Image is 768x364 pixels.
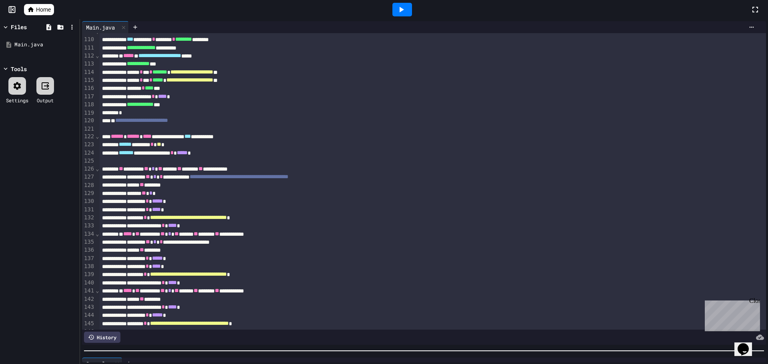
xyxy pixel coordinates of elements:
[82,222,95,230] div: 133
[82,311,95,319] div: 144
[82,125,95,133] div: 121
[11,65,27,73] div: Tools
[82,295,95,303] div: 142
[82,165,95,173] div: 126
[82,246,95,254] div: 136
[82,181,95,189] div: 128
[82,44,95,52] div: 111
[6,97,28,104] div: Settings
[82,320,95,328] div: 145
[82,101,95,109] div: 118
[82,157,95,165] div: 125
[24,4,54,15] a: Home
[82,109,95,117] div: 119
[95,52,99,59] span: Fold line
[95,287,99,294] span: Fold line
[36,6,51,14] span: Home
[82,36,95,44] div: 110
[82,149,95,157] div: 124
[82,287,95,295] div: 141
[734,332,760,356] iframe: chat widget
[702,297,760,331] iframe: chat widget
[84,332,120,343] div: History
[37,97,54,104] div: Output
[82,93,95,101] div: 117
[3,3,55,51] div: Chat with us now!Close
[82,303,95,311] div: 143
[14,41,77,49] div: Main.java
[95,133,99,139] span: Fold line
[82,23,119,32] div: Main.java
[82,197,95,205] div: 130
[82,60,95,68] div: 113
[82,271,95,278] div: 139
[82,21,129,33] div: Main.java
[95,165,99,172] span: Fold line
[82,328,95,336] div: 146
[82,230,95,238] div: 134
[82,117,95,125] div: 120
[82,206,95,214] div: 131
[82,173,95,181] div: 127
[82,141,95,149] div: 123
[82,68,95,76] div: 114
[82,279,95,287] div: 140
[11,23,27,31] div: Files
[82,133,95,141] div: 122
[82,263,95,271] div: 138
[82,214,95,222] div: 132
[82,76,95,84] div: 115
[82,189,95,197] div: 129
[82,84,95,92] div: 116
[82,255,95,263] div: 137
[95,231,99,237] span: Fold line
[82,238,95,246] div: 135
[82,52,95,60] div: 112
